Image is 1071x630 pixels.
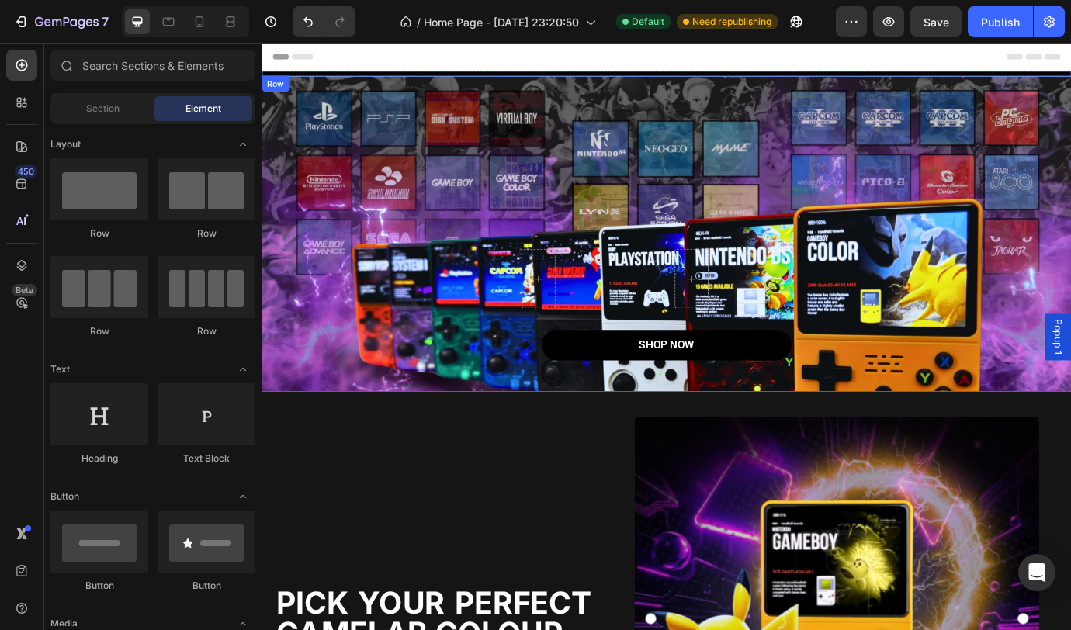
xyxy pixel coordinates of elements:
[322,330,609,365] button: SHOP NOW
[50,324,148,338] div: Row
[230,357,255,382] span: Toggle open
[158,452,255,466] div: Text Block
[299,74,633,174] h2: Enjoy an amazing 30% off!
[102,12,109,31] p: 7
[300,190,631,223] p: Don't miss out on this incredible opportunity to own the ultimate remote-controlled off-road vehi...
[158,324,255,338] div: Row
[12,284,37,296] div: Beta
[6,6,116,37] button: 7
[924,16,949,29] span: Save
[86,102,120,116] span: Section
[632,15,664,29] span: Default
[981,14,1020,30] div: Publish
[424,14,579,30] span: Home Page - [DATE] 23:20:50
[230,132,255,157] span: Toggle open
[908,317,924,358] span: Popup 1
[50,137,81,151] span: Layout
[50,579,148,593] div: Button
[262,43,1071,630] iframe: Design area
[50,50,255,81] input: Search Sections & Elements
[968,6,1033,37] button: Publish
[434,339,497,355] div: SHOP NOW
[522,238,631,304] p: Lorem ipsum dolor sit amet, consectetur adipiscing elit, sed do eiusmod tempor
[50,227,148,241] div: Row
[15,165,37,178] div: 450
[417,14,421,30] span: /
[293,6,355,37] div: Undo/Redo
[185,102,221,116] span: Element
[1018,554,1055,591] div: Open Intercom Messenger
[3,40,29,54] div: Row
[910,6,962,37] button: Save
[50,452,148,466] div: Heading
[230,484,255,509] span: Toggle open
[158,227,255,241] div: Row
[345,238,455,304] p: Lorem ipsum dolor sit amet, consectetur adipiscing elit, sed do eiusmod tempor
[50,490,79,504] span: Button
[692,15,771,29] span: Need republishing
[50,362,70,376] span: Text
[158,579,255,593] div: Button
